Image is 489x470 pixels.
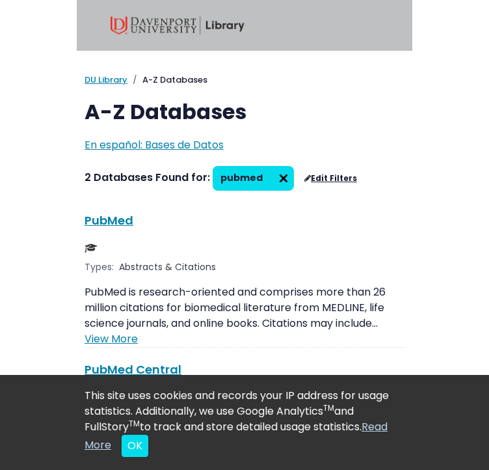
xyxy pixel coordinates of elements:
[220,171,263,184] span: pubmed
[85,331,138,346] a: View More
[85,74,127,86] a: DU Library
[85,137,224,152] a: En español: Bases de Datos
[119,260,218,274] div: Abstracts & Citations
[304,174,357,183] a: Edit Filters
[122,435,148,457] button: Close
[273,168,294,189] img: arr097.svg
[85,212,133,228] a: PubMed
[85,242,98,255] img: Scholarly or Peer Reviewed
[85,100,404,124] h1: A-Z Databases
[85,170,210,185] span: 2 Databases Found for:
[85,284,404,331] p: PubMed is research-oriented and comprises more than 26 million citations for biomedical literatur...
[85,260,114,274] span: Types:
[111,16,244,35] img: Davenport University Library
[127,74,207,87] li: A-Z Databases
[85,388,404,457] div: This site uses cookies and records your IP address for usage statistics. Additionally, we use Goo...
[323,402,334,413] sup: TM
[85,74,404,87] nav: breadcrumb
[129,418,140,429] sup: TM
[85,361,181,378] a: PubMed Central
